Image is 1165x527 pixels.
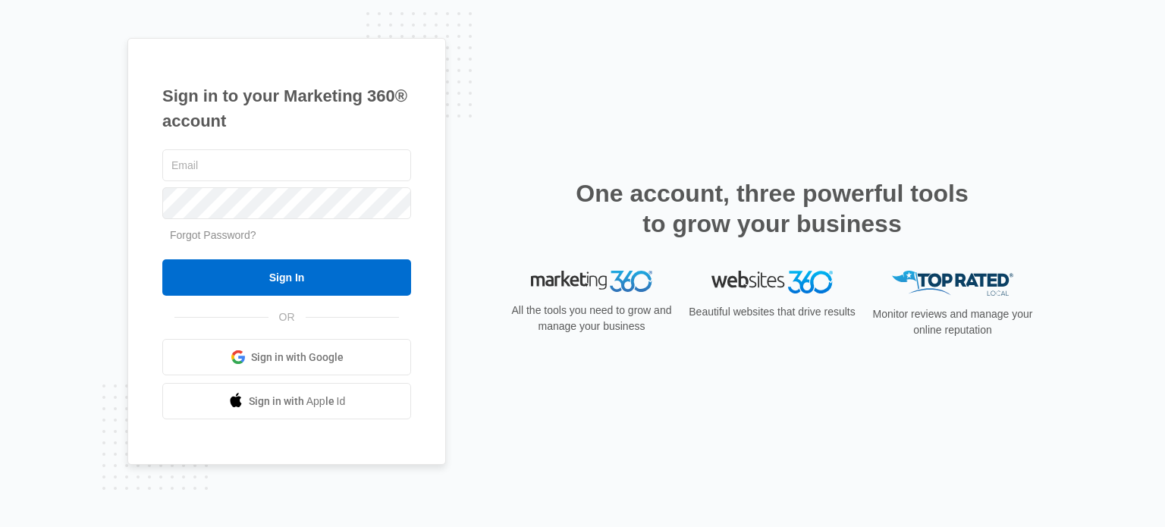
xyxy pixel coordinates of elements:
h1: Sign in to your Marketing 360® account [162,83,411,133]
img: Marketing 360 [531,271,652,292]
input: Sign In [162,259,411,296]
p: Monitor reviews and manage your online reputation [868,306,1038,338]
img: Top Rated Local [892,271,1013,296]
p: All the tools you need to grow and manage your business [507,303,677,334]
span: Sign in with Apple Id [249,394,346,409]
p: Beautiful websites that drive results [687,304,857,320]
img: Websites 360 [711,271,833,293]
a: Sign in with Apple Id [162,383,411,419]
span: Sign in with Google [251,350,344,365]
a: Sign in with Google [162,339,411,375]
span: OR [268,309,306,325]
input: Email [162,149,411,181]
a: Forgot Password? [170,229,256,241]
h2: One account, three powerful tools to grow your business [571,178,973,239]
